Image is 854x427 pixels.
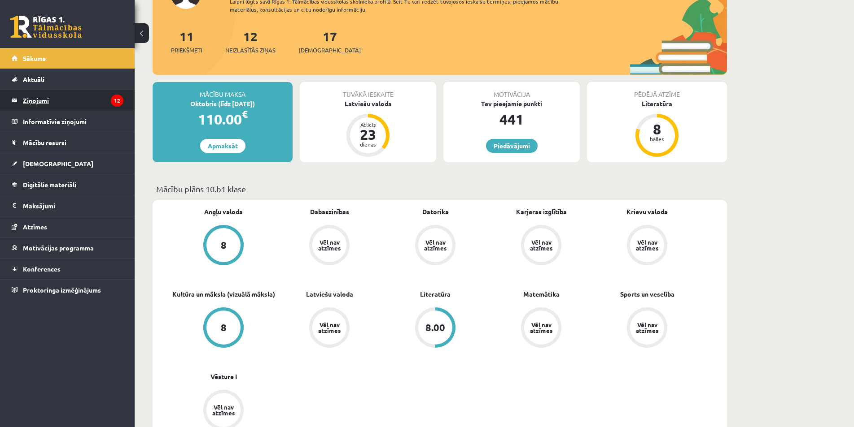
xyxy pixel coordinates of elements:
[443,108,580,130] div: 441
[300,99,436,158] a: Latviešu valoda Atlicis 23 dienas
[23,244,94,252] span: Motivācijas programma
[300,99,436,108] div: Latviešu valoda
[171,28,202,55] a: 11Priekšmeti
[420,289,451,299] a: Literatūra
[153,99,293,108] div: Oktobris (līdz [DATE])
[443,99,580,108] div: Tev pieejamie punkti
[225,28,276,55] a: 12Neizlasītās ziņas
[587,99,727,108] div: Literatūra
[23,181,76,189] span: Digitālie materiāli
[172,289,275,299] a: Kultūra un māksla (vizuālā māksla)
[12,69,123,90] a: Aktuāli
[382,225,488,267] a: Vēl nav atzīmes
[111,95,123,107] i: 12
[12,48,123,69] a: Sākums
[594,307,700,349] a: Vēl nav atzīmes
[23,160,93,168] span: [DEMOGRAPHIC_DATA]
[204,207,243,216] a: Angļu valoda
[12,195,123,216] a: Maksājumi
[12,259,123,279] a: Konferences
[300,82,436,99] div: Tuvākā ieskaite
[355,122,381,127] div: Atlicis
[171,46,202,55] span: Priekšmeti
[355,127,381,142] div: 23
[529,239,554,251] div: Vēl nav atzīmes
[488,307,594,349] a: Vēl nav atzīmes
[488,225,594,267] a: Vēl nav atzīmes
[171,307,276,349] a: 8
[211,404,236,416] div: Vēl nav atzīmes
[594,225,700,267] a: Vēl nav atzīmes
[635,239,660,251] div: Vēl nav atzīmes
[317,239,342,251] div: Vēl nav atzīmes
[221,240,227,250] div: 8
[523,289,560,299] a: Matemātika
[587,82,727,99] div: Pēdējā atzīme
[23,54,46,62] span: Sākums
[200,139,245,153] a: Apmaksāt
[644,136,670,142] div: balles
[210,372,237,381] a: Vēsture I
[306,289,353,299] a: Latviešu valoda
[626,207,668,216] a: Krievu valoda
[317,322,342,333] div: Vēl nav atzīmes
[310,207,349,216] a: Dabaszinības
[12,153,123,174] a: [DEMOGRAPHIC_DATA]
[276,225,382,267] a: Vēl nav atzīmes
[225,46,276,55] span: Neizlasītās ziņas
[382,307,488,349] a: 8.00
[12,237,123,258] a: Motivācijas programma
[171,225,276,267] a: 8
[644,122,670,136] div: 8
[23,111,123,132] legend: Informatīvie ziņojumi
[12,174,123,195] a: Digitālie materiāli
[12,280,123,300] a: Proktoringa izmēģinājums
[529,322,554,333] div: Vēl nav atzīmes
[299,46,361,55] span: [DEMOGRAPHIC_DATA]
[516,207,567,216] a: Karjeras izglītība
[12,90,123,111] a: Ziņojumi12
[23,265,61,273] span: Konferences
[423,239,448,251] div: Vēl nav atzīmes
[23,286,101,294] span: Proktoringa izmēģinājums
[443,82,580,99] div: Motivācija
[156,183,723,195] p: Mācību plāns 10.b1 klase
[620,289,674,299] a: Sports un veselība
[10,16,82,38] a: Rīgas 1. Tālmācības vidusskola
[425,323,445,332] div: 8.00
[299,28,361,55] a: 17[DEMOGRAPHIC_DATA]
[23,223,47,231] span: Atzīmes
[12,216,123,237] a: Atzīmes
[242,108,248,121] span: €
[587,99,727,158] a: Literatūra 8 balles
[12,111,123,132] a: Informatīvie ziņojumi
[23,195,123,216] legend: Maksājumi
[23,90,123,111] legend: Ziņojumi
[153,108,293,130] div: 110.00
[276,307,382,349] a: Vēl nav atzīmes
[221,323,227,332] div: 8
[635,322,660,333] div: Vēl nav atzīmes
[23,75,44,83] span: Aktuāli
[355,142,381,147] div: dienas
[23,138,66,147] span: Mācību resursi
[486,139,538,153] a: Piedāvājumi
[422,207,449,216] a: Datorika
[12,132,123,153] a: Mācību resursi
[153,82,293,99] div: Mācību maksa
